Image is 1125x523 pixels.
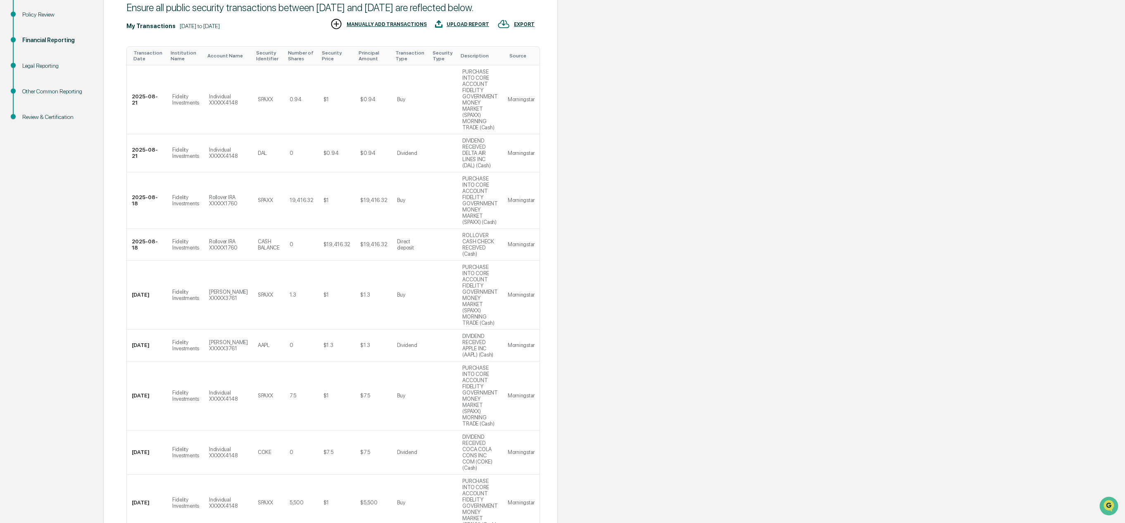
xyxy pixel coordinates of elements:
[204,172,253,229] td: Rollover IRA XXXXX1760
[22,62,90,70] div: Legal Reporting
[514,21,535,27] div: EXPORT
[22,113,90,121] div: Review & Certification
[360,241,387,247] div: $19,416.32
[360,499,377,506] div: $5,500
[322,50,352,62] div: Toggle SortBy
[397,342,417,348] div: Dividend
[60,105,67,112] div: 🗄️
[1099,496,1121,518] iframe: Open customer support
[397,449,417,455] div: Dividend
[462,138,497,169] div: DIVIDEND RECEIVED DELTA AIR LINES INC (DAL) (Cash)
[126,2,535,14] div: Ensure all public security transactions between [DATE] and [DATE] are reflected below.
[290,499,304,506] div: 5,500
[323,150,339,156] div: $0.94
[127,330,167,361] td: [DATE]
[509,53,536,59] div: Toggle SortBy
[395,50,426,62] div: Toggle SortBy
[127,134,167,172] td: 2025-08-21
[172,390,199,402] div: Fidelity Investments
[290,449,293,455] div: 0
[503,361,540,430] td: Morningstar
[462,232,497,257] div: ROLLOVER CASH CHECK RECEIVED (Cash)
[127,229,167,261] td: 2025-08-18
[258,150,267,156] div: DAL
[172,238,199,251] div: Fidelity Investments
[17,104,53,112] span: Preclearance
[360,392,370,399] div: $7.5
[204,261,253,330] td: [PERSON_NAME] XXXXX3761
[204,229,253,261] td: Rollover IRA XXXXX1760
[288,50,315,62] div: Toggle SortBy
[359,50,389,62] div: Toggle SortBy
[8,17,150,31] p: How can we help?
[172,147,199,159] div: Fidelity Investments
[127,65,167,134] td: 2025-08-21
[68,104,102,112] span: Attestations
[323,392,329,399] div: $1
[323,449,333,455] div: $7.5
[503,330,540,361] td: Morningstar
[397,238,424,251] div: Direct deposit
[127,430,167,475] td: [DATE]
[360,96,376,102] div: $0.94
[140,66,150,76] button: Start new chat
[323,342,333,348] div: $1.3
[204,134,253,172] td: Individual XXXXX4148
[258,292,273,298] div: SPAXX
[204,361,253,430] td: Individual XXXXX4148
[462,365,497,427] div: PURCHASE INTO CORE ACCOUNT FIDELITY GOVERNMENT MONEY MARKET (SPAXX) MORNING TRADE (Cash)
[497,18,510,30] img: EXPORT
[503,172,540,229] td: Morningstar
[28,71,105,78] div: We're available if you need us!
[8,63,23,78] img: 1746055101610-c473b297-6a78-478c-a979-82029cc54cd1
[397,150,417,156] div: Dividend
[290,150,293,156] div: 0
[127,361,167,430] td: [DATE]
[290,197,314,203] div: 19,416.32
[58,140,100,146] a: Powered byPylon
[17,120,52,128] span: Data Lookup
[258,392,273,399] div: SPAXX
[397,96,405,102] div: Buy
[330,18,342,30] img: MANUALLY ADD TRANSACTIONS
[323,241,350,247] div: $19,416.32
[360,150,376,156] div: $0.94
[462,264,497,326] div: PURCHASE INTO CORE ACCOUNT FIDELITY GOVERNMENT MONEY MARKET (SPAXX) MORNING TRADE (Cash)
[5,101,57,116] a: 🖐️Preclearance
[127,172,167,229] td: 2025-08-18
[204,65,253,134] td: Individual XXXXX4148
[8,121,15,127] div: 🔎
[503,134,540,172] td: Morningstar
[462,434,497,471] div: DIVIDEND RECEIVED COCA COLA CONS INC COM (COKE) (Cash)
[360,197,387,203] div: $19,416.32
[397,392,405,399] div: Buy
[22,36,90,45] div: Financial Reporting
[397,197,405,203] div: Buy
[172,339,199,352] div: Fidelity Investments
[360,342,370,348] div: $1.3
[503,430,540,475] td: Morningstar
[171,50,201,62] div: Toggle SortBy
[22,10,90,19] div: Policy Review
[435,18,442,30] img: UPLOAD REPORT
[323,499,329,506] div: $1
[172,289,199,301] div: Fidelity Investments
[172,446,199,459] div: Fidelity Investments
[57,101,106,116] a: 🗄️Attestations
[172,93,199,106] div: Fidelity Investments
[21,38,136,46] input: Clear
[397,292,405,298] div: Buy
[347,21,427,27] div: MANUALLY ADD TRANSACTIONS
[503,261,540,330] td: Morningstar
[360,292,370,298] div: $1.3
[461,53,499,59] div: Toggle SortBy
[258,499,273,506] div: SPAXX
[82,140,100,146] span: Pylon
[290,292,296,298] div: 1.3
[323,292,329,298] div: $1
[172,194,199,207] div: Fidelity Investments
[323,197,329,203] div: $1
[397,499,405,506] div: Buy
